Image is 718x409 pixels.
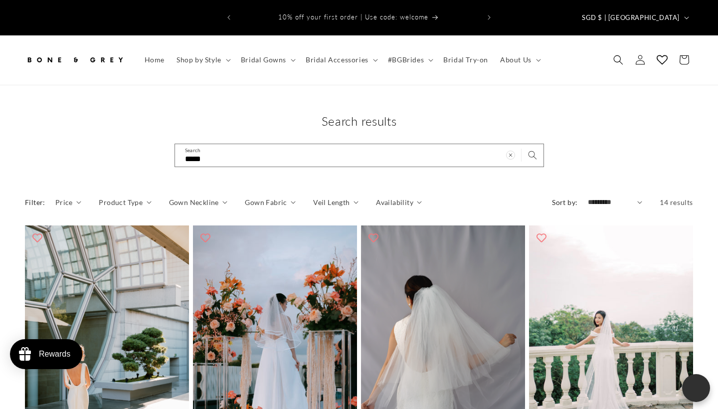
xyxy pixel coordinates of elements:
[99,197,143,207] span: Product Type
[682,374,710,402] button: Open chatbox
[21,45,129,75] a: Bone and Grey Bridal
[39,350,70,359] div: Rewards
[25,49,125,71] img: Bone and Grey Bridal
[245,197,296,207] summary: Gown Fabric (0 selected)
[145,55,165,64] span: Home
[376,197,413,207] span: Availability
[55,197,82,207] summary: Price
[27,228,47,248] button: Add to wishlist
[25,113,693,129] h1: Search results
[607,49,629,71] summary: Search
[376,197,422,207] summary: Availability (0 selected)
[235,49,300,70] summary: Bridal Gowns
[382,49,437,70] summary: #BGBrides
[363,228,383,248] button: Add to wishlist
[576,8,693,27] button: SGD $ | [GEOGRAPHIC_DATA]
[552,198,577,206] label: Sort by:
[660,198,693,206] span: 14 results
[500,144,522,166] button: Clear search term
[437,49,494,70] a: Bridal Try-on
[494,49,545,70] summary: About Us
[278,13,428,21] span: 10% off your first order | Use code: welcome
[582,13,680,23] span: SGD $ | [GEOGRAPHIC_DATA]
[171,49,235,70] summary: Shop by Style
[306,55,368,64] span: Bridal Accessories
[25,197,45,207] h2: Filter:
[169,197,219,207] span: Gown Neckline
[500,55,532,64] span: About Us
[139,49,171,70] a: Home
[218,8,240,27] button: Previous announcement
[478,8,500,27] button: Next announcement
[177,55,221,64] span: Shop by Style
[99,197,151,207] summary: Product Type (0 selected)
[532,228,551,248] button: Add to wishlist
[388,55,424,64] span: #BGBrides
[300,49,382,70] summary: Bridal Accessories
[241,55,286,64] span: Bridal Gowns
[443,55,488,64] span: Bridal Try-on
[55,197,73,207] span: Price
[522,144,543,166] button: Search
[313,197,359,207] summary: Veil Length (0 selected)
[169,197,228,207] summary: Gown Neckline (0 selected)
[195,228,215,248] button: Add to wishlist
[313,197,350,207] span: Veil Length
[245,197,287,207] span: Gown Fabric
